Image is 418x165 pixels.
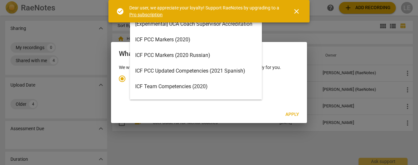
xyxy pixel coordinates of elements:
[130,79,262,94] div: ICF Team Competencies (2020)
[130,94,262,110] div: ICF Updated Competencies (2019 Japanese)
[129,12,163,17] a: Pro subscription
[129,5,281,18] div: Dear user, we appreciate your loyalty! Support RaeNotes by upgrading to a
[119,64,299,71] p: We will use this to recommend app design and note categories especially for you.
[130,63,262,79] div: ICF PCC Updated Competencies (2021 Spanish)
[289,4,304,19] button: Close
[119,71,299,99] div: Account type
[293,7,300,15] span: close
[280,109,304,120] button: Apply
[116,7,124,15] span: check_circle
[119,50,299,58] h2: What will you be using RaeNotes for?
[130,32,262,48] div: ICF PCC Markers (2020)
[285,111,299,118] span: Apply
[130,16,262,32] div: [Experimental] UCA Coach Supervisor Accreditation
[130,48,262,63] div: ICF PCC Markers (2020 Russian)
